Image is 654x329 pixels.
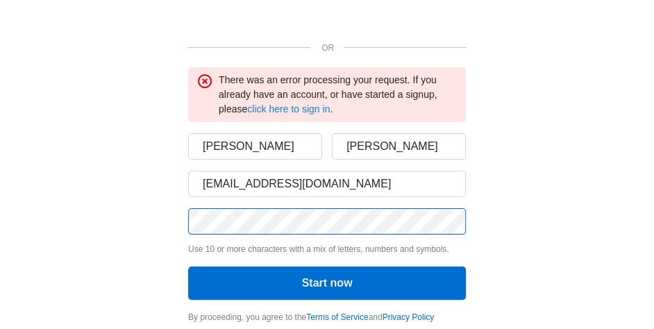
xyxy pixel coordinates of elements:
div: There was an error processing your request. If you already have an account, or have started a sig... [219,73,458,117]
a: Privacy Policy [383,312,435,322]
p: Use 10 or more characters with a mix of letters, numbers and symbols. [188,243,466,255]
a: click here to sign in [247,103,330,115]
div: By proceeding, you agree to the and [188,311,466,323]
input: Email [188,171,466,197]
input: Last name [332,133,466,160]
a: Terms of Service [306,312,368,322]
button: Start now [188,267,466,300]
p: OR [321,42,327,54]
input: First name [188,133,322,160]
